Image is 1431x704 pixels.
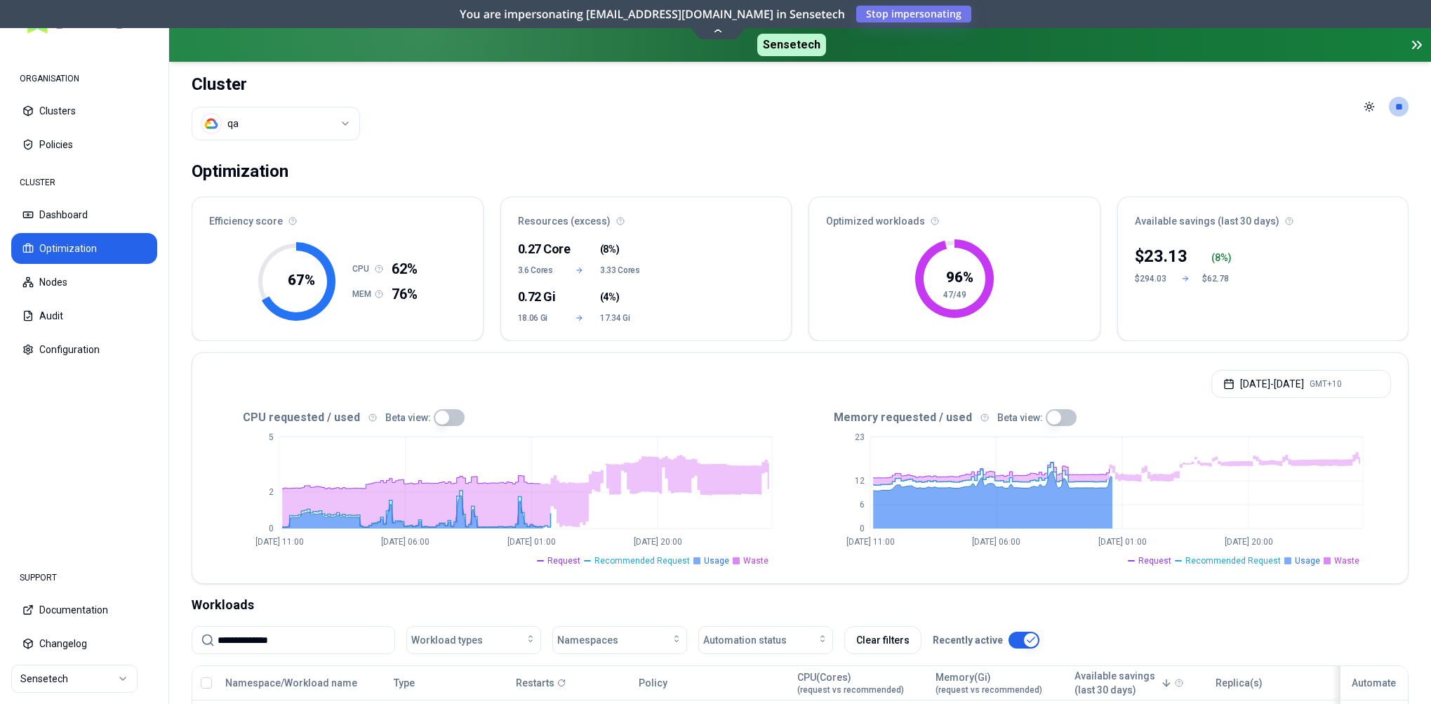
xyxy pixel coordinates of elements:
div: CPU(Cores) [797,670,904,696]
div: Memory requested / used [800,409,1391,426]
tspan: [DATE] 06:00 [972,537,1020,547]
span: 4% [603,290,615,304]
button: Configuration [11,334,157,365]
button: Replica(s) [1216,669,1263,697]
span: Sensetech [757,34,826,56]
button: Nodes [11,267,157,298]
button: Documentation [11,595,157,625]
span: Request [547,555,580,566]
span: GMT+10 [1310,378,1342,390]
tspan: 0 [860,524,865,533]
p: Beta view: [997,411,1043,425]
div: Available savings (last 30 days) [1118,197,1409,237]
span: 8% [603,242,615,256]
tspan: 6 [860,500,865,510]
div: SUPPORT [11,564,157,592]
span: ( ) [600,290,619,304]
h1: Cluster [192,73,360,95]
tspan: 2 [269,487,274,497]
h1: MEM [352,288,375,300]
span: 76% [392,284,418,304]
button: CPU(Cores)(request vs recommended) [797,669,904,697]
div: Workloads [192,595,1409,615]
button: Policies [11,129,157,160]
span: (request vs recommended) [797,684,904,696]
button: Namespace/Workload name [225,669,357,697]
button: Available savings(last 30 days) [1074,669,1172,697]
div: ( %) [1211,251,1236,265]
span: Usage [1295,555,1320,566]
button: Dashboard [11,199,157,230]
span: Usage [704,555,729,566]
span: Request [1138,555,1171,566]
p: Recently active [933,633,1003,647]
tspan: 0 [269,524,274,533]
div: Optimization [192,157,288,185]
tspan: 47/49 [943,290,966,300]
span: Waste [1334,555,1359,566]
span: Waste [743,555,768,566]
div: Optimized workloads [809,197,1100,237]
span: (request vs recommended) [936,684,1042,696]
tspan: 67 % [288,272,315,288]
span: Workload types [411,633,483,647]
div: 0.27 Core [518,239,559,259]
button: Namespaces [552,626,687,654]
button: Audit [11,300,157,331]
span: 3.6 Cores [518,265,559,276]
img: gcp [204,117,218,131]
div: CPU requested / used [209,409,800,426]
div: $ [1135,245,1187,267]
div: 0.72 Gi [518,287,559,307]
button: Changelog [11,628,157,659]
button: Type [394,669,415,697]
tspan: [DATE] 06:00 [381,537,430,547]
div: Resources (excess) [501,197,792,237]
button: Workload types [406,626,541,654]
span: Recommended Request [594,555,690,566]
div: $62.78 [1202,273,1236,284]
p: Restarts [516,676,554,690]
span: Automation status [703,633,787,647]
span: Recommended Request [1185,555,1281,566]
tspan: [DATE] 01:00 [507,537,556,547]
button: Optimization [11,233,157,264]
tspan: [DATE] 11:00 [255,537,304,547]
span: ( ) [600,242,619,256]
div: Automate [1347,676,1402,690]
button: Clusters [11,95,157,126]
tspan: [DATE] 01:00 [1098,537,1147,547]
div: ORGANISATION [11,65,157,93]
p: 8 [1215,251,1220,265]
button: [DATE]-[DATE]GMT+10 [1211,370,1391,398]
tspan: 96 % [945,269,973,286]
span: 3.33 Cores [600,265,641,276]
tspan: [DATE] 11:00 [846,537,895,547]
button: Clear filters [844,626,921,654]
div: Efficiency score [192,197,483,237]
tspan: [DATE] 20:00 [1225,537,1273,547]
tspan: [DATE] 20:00 [634,537,682,547]
div: Memory(Gi) [936,670,1042,696]
span: Namespaces [557,633,618,647]
h1: CPU [352,263,375,274]
p: Beta view: [385,411,431,425]
button: Automation status [698,626,833,654]
div: Policy [639,676,785,690]
span: 18.06 Gi [518,312,559,324]
div: qa [227,117,239,131]
tspan: 12 [855,476,865,486]
button: Memory(Gi)(request vs recommended) [936,669,1042,697]
tspan: 23 [855,432,865,442]
span: 62% [392,259,418,279]
div: CLUSTER [11,168,157,197]
div: $294.03 [1135,273,1169,284]
p: 23.13 [1144,245,1187,267]
span: 17.34 Gi [600,312,641,324]
button: Select a value [192,107,360,140]
tspan: 5 [269,432,274,442]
